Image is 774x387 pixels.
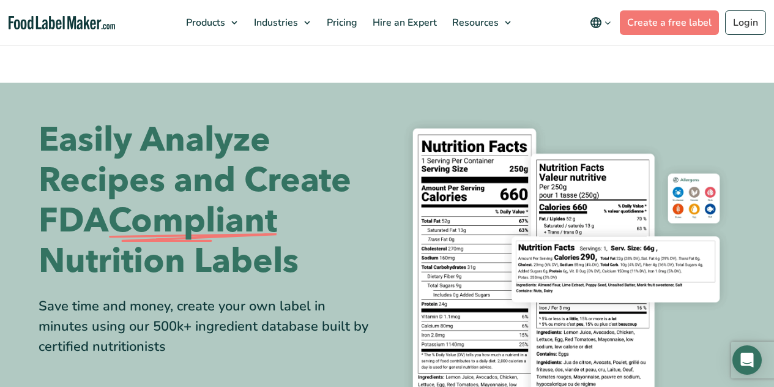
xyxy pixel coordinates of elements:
[725,10,766,35] a: Login
[250,16,299,29] span: Industries
[39,296,378,357] div: Save time and money, create your own label in minutes using our 500k+ ingredient database built b...
[323,16,359,29] span: Pricing
[448,16,500,29] span: Resources
[369,16,438,29] span: Hire an Expert
[732,345,762,375] div: Open Intercom Messenger
[39,120,378,282] h1: Easily Analyze Recipes and Create FDA Nutrition Labels
[108,201,277,241] span: Compliant
[620,10,719,35] a: Create a free label
[182,16,226,29] span: Products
